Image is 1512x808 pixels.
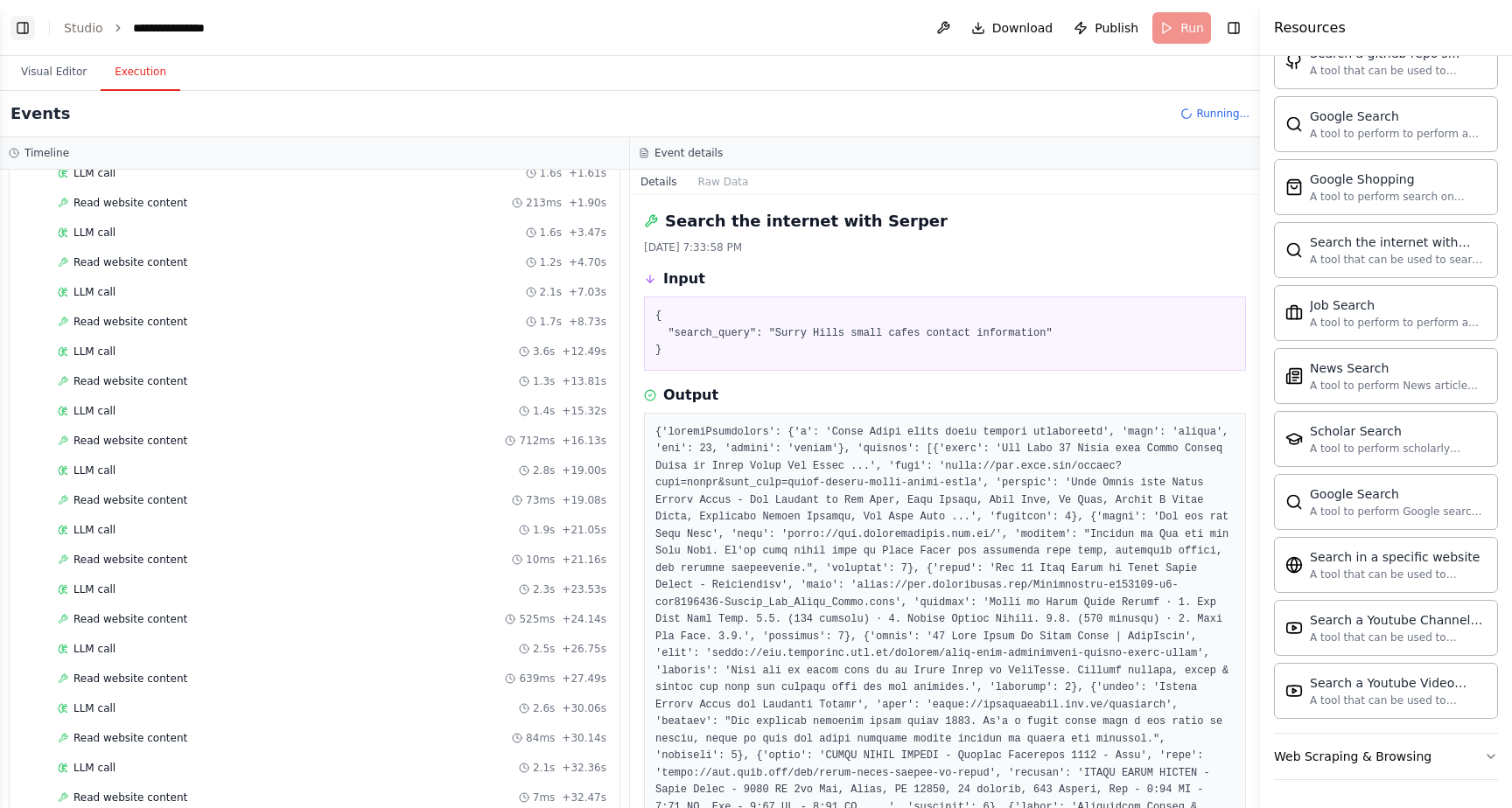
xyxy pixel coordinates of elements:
[533,523,555,537] span: 1.9s
[73,523,115,537] span: LLM call
[1310,630,1487,644] div: A tool that can be used to semantic search a query from a Youtube Channels content.
[1310,611,1487,629] div: Search a Youtube Channels content
[533,374,555,388] span: 1.3s
[533,791,556,805] span: 7ms
[73,166,115,180] span: LLM call
[1310,171,1487,188] div: Google Shopping
[73,226,115,240] span: LLM call
[73,642,115,656] span: LLM call
[73,672,187,686] span: Read website content
[1285,52,1303,70] img: GithubSearchTool
[562,374,606,388] span: + 13.81s
[73,612,187,626] span: Read website content
[562,345,606,359] span: + 12.49s
[569,196,606,210] span: + 1.90s
[562,701,606,715] span: + 30.06s
[101,54,180,91] button: Execution
[1310,127,1487,141] div: A tool to perform to perform a Google search with a search_query.
[1285,367,1303,385] img: SerplyNewsSearchTool
[533,463,555,477] span: 2.8s
[73,791,187,805] span: Read website content
[73,701,115,715] span: LLM call
[73,285,115,299] span: LLM call
[7,54,101,91] button: Visual Editor
[1285,556,1303,574] img: WebsiteSearchTool
[1310,253,1487,267] div: A tool that can be used to search the internet with a search_query. Supports different search typ...
[1310,108,1487,125] div: Google Search
[569,166,606,180] span: + 1.61s
[562,523,606,537] span: + 21.05s
[24,146,69,160] h3: Timeline
[1310,379,1487,393] div: A tool to perform News article search with a search_query.
[1067,12,1145,44] button: Publish
[562,672,606,686] span: + 27.49s
[1310,548,1487,566] div: Search in a specific website
[1285,493,1303,511] img: SerplyWebSearchTool
[1285,430,1303,448] img: SerplyScholarSearchTool
[73,434,187,448] span: Read website content
[526,731,555,745] span: 84ms
[688,170,759,194] button: Raw Data
[964,12,1060,44] button: Download
[569,315,606,329] span: + 8.73s
[569,255,606,269] span: + 4.70s
[562,553,606,567] span: + 21.16s
[73,196,187,210] span: Read website content
[1285,619,1303,637] img: YoutubeChannelSearchTool
[644,240,1246,254] div: [DATE] 7:33:58 PM
[1285,241,1303,259] img: SerperDevTool
[73,463,115,477] span: LLM call
[654,146,723,160] h3: Event details
[519,612,555,626] span: 525ms
[73,345,115,359] span: LLM call
[1221,16,1246,40] button: Hide right sidebar
[64,21,103,35] a: Studio
[1274,17,1346,38] h4: Resources
[73,374,187,388] span: Read website content
[569,226,606,240] span: + 3.47s
[540,315,562,329] span: 1.7s
[10,101,70,126] h2: Events
[1310,296,1487,314] div: Job Search
[562,612,606,626] span: + 24.14s
[562,582,606,596] span: + 23.53s
[519,434,555,448] span: 712ms
[64,19,223,37] nav: breadcrumb
[655,308,1235,359] pre: { "search_query": "Surry Hills small cafes contact information" }
[540,226,562,240] span: 1.6s
[73,582,115,596] span: LLM call
[562,761,606,775] span: + 32.36s
[73,493,187,507] span: Read website content
[1274,748,1431,765] div: Web Scraping & Browsing
[73,761,115,775] span: LLM call
[1310,442,1487,456] div: A tool to perform scholarly literature search with a search_query.
[1310,422,1487,440] div: Scholar Search
[73,255,187,269] span: Read website content
[533,345,555,359] span: 3.6s
[533,404,555,418] span: 1.4s
[562,434,606,448] span: + 16.13s
[665,209,948,233] h2: Search the internet with Serper
[1310,674,1487,692] div: Search a Youtube Video content
[533,701,555,715] span: 2.6s
[526,553,555,567] span: 10ms
[1310,190,1487,204] div: A tool to perform search on Google shopping with a search_query.
[1310,316,1487,330] div: A tool to perform to perform a job search in the [GEOGRAPHIC_DATA] with a search_query.
[1310,485,1487,503] div: Google Search
[533,642,555,656] span: 2.5s
[1274,734,1498,779] button: Web Scraping & Browsing
[73,731,187,745] span: Read website content
[1285,115,1303,133] img: SerpApiGoogleSearchTool
[519,672,555,686] span: 639ms
[1285,682,1303,700] img: YoutubeVideoSearchTool
[562,463,606,477] span: + 19.00s
[1310,359,1487,377] div: News Search
[540,166,562,180] span: 1.6s
[540,255,562,269] span: 1.2s
[1310,568,1487,582] div: A tool that can be used to semantic search a query from a specific URL content.
[562,642,606,656] span: + 26.75s
[10,16,35,40] button: Show left sidebar
[1285,304,1303,322] img: SerplyJobSearchTool
[562,493,606,507] span: + 19.08s
[1095,19,1138,37] span: Publish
